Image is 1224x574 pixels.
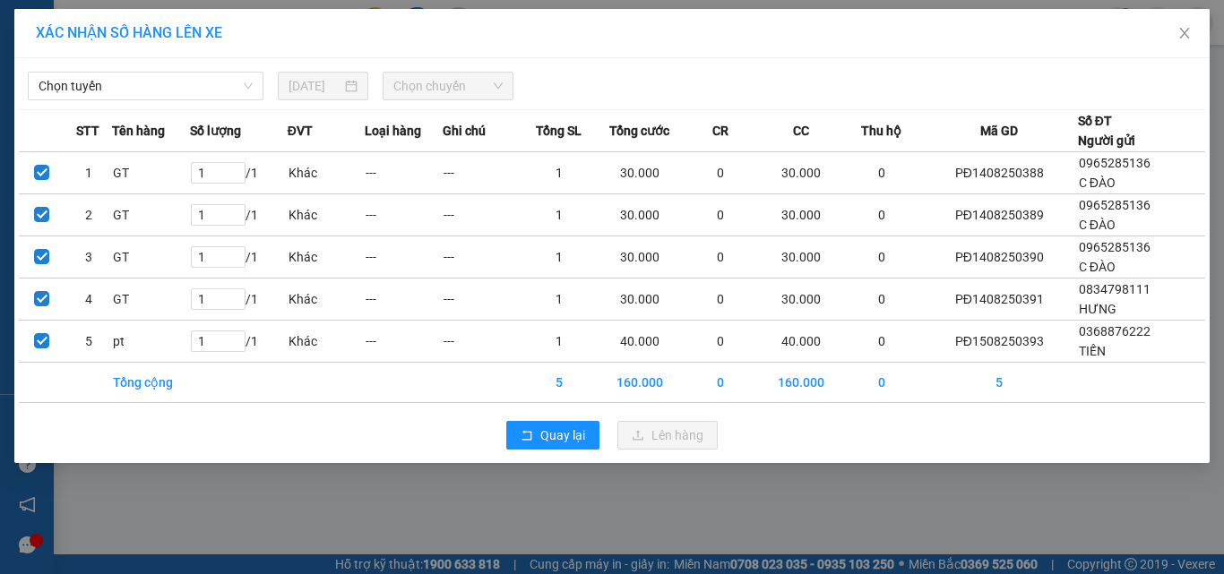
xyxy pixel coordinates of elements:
span: Chọn tuyến [39,73,253,99]
span: 0965285136 [1079,198,1151,212]
td: --- [443,152,521,194]
td: PĐ1408250389 [921,194,1078,236]
td: / 1 [190,321,288,363]
td: 1 [521,152,599,194]
td: 0 [682,321,760,363]
span: XÁC NHẬN SỐ HÀNG LÊN XE [36,24,222,41]
td: 1 [521,278,599,321]
td: 0 [843,321,921,363]
div: Số ĐT Người gửi [1078,111,1135,150]
button: rollbackQuay lại [506,421,599,450]
td: PĐ1408250388 [921,152,1078,194]
button: uploadLên hàng [617,421,718,450]
td: 3 [65,236,112,278]
span: TIẾN [1079,344,1106,358]
span: C ĐÀO [1079,260,1116,274]
td: --- [443,236,521,278]
td: --- [443,321,521,363]
td: / 1 [190,194,288,236]
td: Tổng cộng [112,363,190,403]
span: Số lượng [190,121,241,141]
td: PĐ1408250390 [921,236,1078,278]
span: Thu hộ [861,121,901,141]
td: / 1 [190,278,288,321]
span: Tên hàng [112,121,165,141]
td: --- [365,321,443,363]
td: 0 [843,236,921,278]
td: GT [112,152,190,194]
td: GT [112,236,190,278]
span: CC [793,121,809,141]
td: 0 [682,278,760,321]
td: 0 [682,236,760,278]
td: 0 [843,194,921,236]
span: 0965285136 [1079,156,1151,170]
td: 5 [521,363,599,403]
td: --- [365,152,443,194]
span: close [1177,26,1192,40]
li: Hotline: 1900400028 [168,98,749,120]
td: --- [443,278,521,321]
span: 0368876222 [1079,324,1151,338]
span: C ĐÀO [1079,218,1116,232]
td: --- [365,278,443,321]
td: 5 [65,321,112,363]
td: 30.000 [598,194,682,236]
td: 0 [682,152,760,194]
td: / 1 [190,236,288,278]
td: 40.000 [759,321,843,363]
td: GT [112,194,190,236]
td: 30.000 [759,152,843,194]
span: Mã GD [980,121,1018,141]
b: Công ty TNHH Trọng Hiếu Phú Thọ - Nam Cường Limousine [218,21,700,70]
td: 5 [921,363,1078,403]
td: Khác [288,152,366,194]
td: --- [365,194,443,236]
td: 30.000 [759,194,843,236]
span: Tổng cước [609,121,669,141]
td: 160.000 [759,363,843,403]
td: Khác [288,321,366,363]
span: CR [712,121,728,141]
span: STT [76,121,99,141]
span: 0965285136 [1079,240,1151,254]
td: 2 [65,194,112,236]
button: Close [1159,9,1210,59]
span: 0834798111 [1079,282,1151,296]
td: PĐ1408250391 [921,278,1078,321]
td: Khác [288,236,366,278]
td: 30.000 [759,278,843,321]
span: Ghi chú [443,121,486,141]
td: 1 [521,236,599,278]
td: 0 [682,363,760,403]
td: / 1 [190,152,288,194]
span: rollback [521,429,533,443]
td: Khác [288,194,366,236]
td: 0 [843,363,921,403]
td: 4 [65,278,112,321]
td: 40.000 [598,321,682,363]
td: PĐ1508250393 [921,321,1078,363]
td: 0 [682,194,760,236]
span: HƯNG [1079,302,1116,316]
input: 14/08/2025 [289,76,340,96]
span: ĐVT [288,121,313,141]
span: Tổng SL [536,121,582,141]
td: Khác [288,278,366,321]
li: Số nhà [STREET_ADDRESS][PERSON_NAME] [168,75,749,98]
span: C ĐÀO [1079,176,1116,190]
td: GT [112,278,190,321]
span: Loại hàng [365,121,421,141]
td: --- [365,236,443,278]
span: Quay lại [540,425,585,445]
span: Chọn chuyến [393,73,504,99]
td: 160.000 [598,363,682,403]
td: 30.000 [598,278,682,321]
td: 1 [521,194,599,236]
td: 0 [843,278,921,321]
td: 30.000 [759,236,843,278]
td: 30.000 [598,152,682,194]
td: --- [443,194,521,236]
td: 0 [843,152,921,194]
td: pt [112,321,190,363]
